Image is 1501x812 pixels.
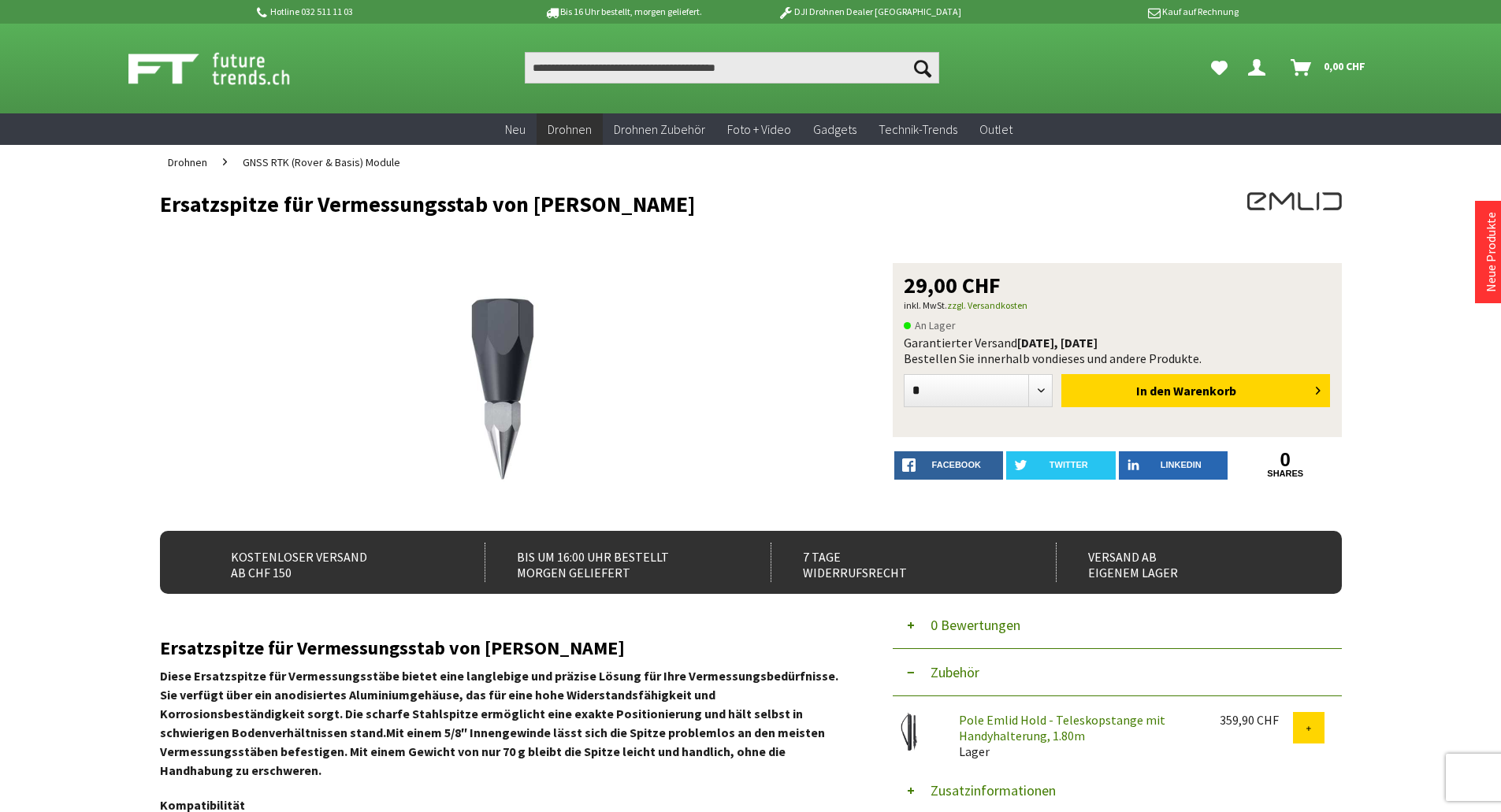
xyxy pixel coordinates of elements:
button: In den Warenkorb [1061,374,1330,407]
div: Lager [946,712,1207,759]
a: Neu [494,113,537,146]
a: shares [1231,469,1340,479]
span: twitter [1050,460,1088,469]
a: twitter [1006,451,1116,480]
div: 359,90 CHF [1220,712,1293,728]
strong: Mit einem 5/8″ Innengewinde lässt sich die Spitze problemlos an den meisten Vermessungsstäben bef... [160,725,825,778]
input: Produkt, Marke, Kategorie, EAN, Artikelnummer… [525,52,939,83]
span: An Lager [904,316,956,335]
div: Bis um 16:00 Uhr bestellt Morgen geliefert [485,543,736,582]
a: Drohnen [160,145,215,180]
span: Warenkorb [1173,383,1236,399]
a: Outlet [968,113,1024,146]
a: GNSS RTK (Rover & Basis) Module [235,145,408,180]
a: 0 [1231,451,1340,469]
a: Dein Konto [1242,52,1278,83]
a: Foto + Video [716,113,802,146]
span: Drohnen [548,121,592,137]
a: Drohnen [537,113,603,146]
strong: Diese Ersatzspitze für Vermessungsstäbe bietet eine langlebige und präzise Lösung für Ihre Vermes... [160,668,838,740]
a: zzgl. Versandkosten [947,299,1027,311]
button: 0 Bewertungen [893,602,1342,649]
a: Warenkorb [1284,52,1373,83]
span: GNSS RTK (Rover & Basis) Module [243,155,400,169]
span: Drohnen Zubehör [614,121,705,137]
a: Gadgets [802,113,868,146]
button: Zubehör [893,649,1342,696]
a: LinkedIn [1119,451,1228,480]
span: Foto + Video [727,121,791,137]
div: Versand ab eigenem Lager [1056,543,1307,582]
span: Outlet [979,121,1012,137]
b: [DATE], [DATE] [1017,335,1098,350]
p: Hotline 032 511 11 03 [255,2,500,21]
span: Technik-Trends [879,121,957,137]
span: Neu [505,121,526,137]
span: facebook [932,460,981,469]
div: Garantierter Versand Bestellen Sie innerhalb von dieses und andere Produkte. [904,335,1331,366]
span: 29,00 CHF [904,274,1001,296]
div: 7 Tage Widerrufsrecht [771,543,1022,582]
a: Meine Favoriten [1203,52,1235,83]
a: Technik-Trends [868,113,968,146]
button: Suchen [906,52,939,83]
img: Pole Emlid Hold - Teleskopstange mit Handyhalterung, 1.80m [893,712,932,751]
h2: Ersatzspitze für Vermessungsstab von [PERSON_NAME] [160,638,845,658]
span: In den [1136,383,1171,399]
img: Ersatzspitze für Vermessungsstab von Emlid [377,263,629,515]
a: facebook [894,451,1004,480]
a: Drohnen Zubehör [603,113,716,146]
img: Shop Futuretrends - zur Startseite wechseln [128,49,325,88]
span: Drohnen [168,155,207,169]
span: Gadgets [813,121,856,137]
span: LinkedIn [1161,460,1202,469]
p: Kauf auf Rechnung [993,2,1239,21]
a: Neue Produkte [1483,212,1499,292]
img: EMLID [1247,192,1342,210]
span: 0,00 CHF [1324,54,1365,79]
p: Bis 16 Uhr bestellt, morgen geliefert. [500,2,746,21]
p: inkl. MwSt. [904,296,1331,315]
p: DJI Drohnen Dealer [GEOGRAPHIC_DATA] [746,2,992,21]
div: Kostenloser Versand ab CHF 150 [199,543,451,582]
h1: Ersatzspitze für Vermessungsstab von [PERSON_NAME] [160,192,1105,216]
a: Pole Emlid Hold - Teleskopstange mit Handyhalterung, 1.80m [959,712,1165,743]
